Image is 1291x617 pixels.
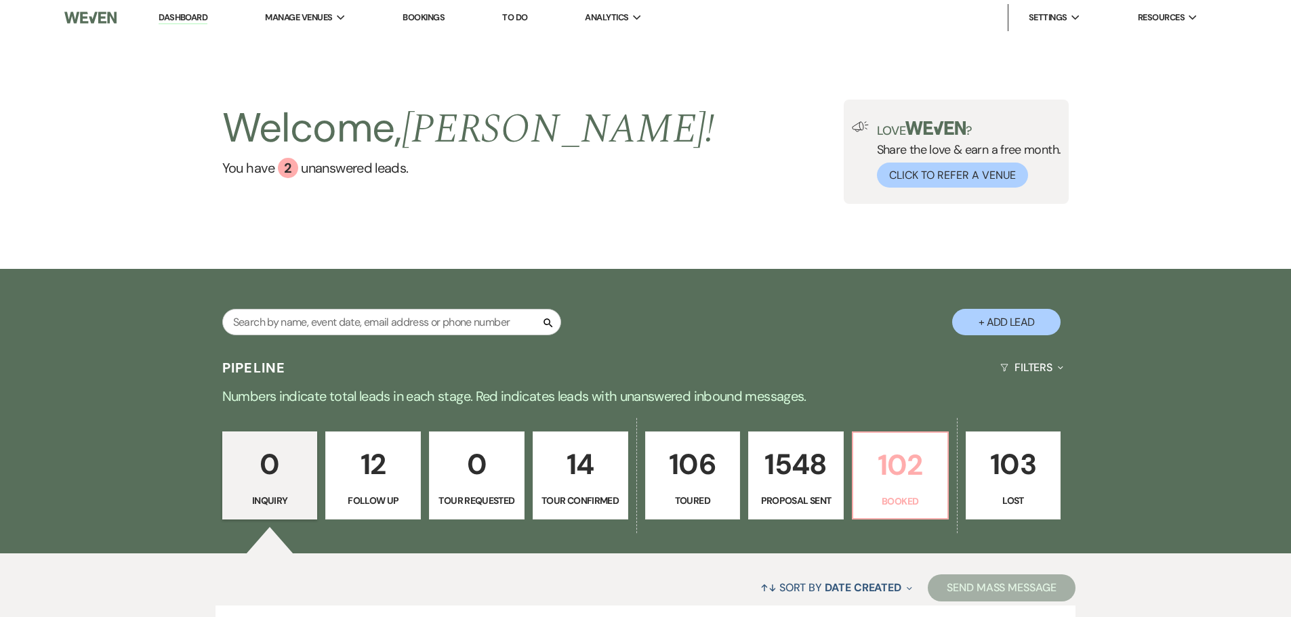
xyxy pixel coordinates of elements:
[402,98,715,161] span: [PERSON_NAME] !
[541,442,619,487] p: 14
[928,574,1075,601] button: Send Mass Message
[1029,11,1067,24] span: Settings
[438,442,516,487] p: 0
[541,493,619,508] p: Tour Confirmed
[278,158,298,178] div: 2
[159,12,207,24] a: Dashboard
[755,570,918,605] button: Sort By Date Created
[533,431,628,519] a: 14Tour Confirmed
[757,493,835,508] p: Proposal Sent
[1138,11,1185,24] span: Resources
[757,442,835,487] p: 1548
[645,431,741,519] a: 106Toured
[952,309,1061,335] button: + Add Lead
[852,121,869,132] img: loud-speaker-illustration.svg
[748,431,844,519] a: 1548Proposal Sent
[222,100,715,158] h2: Welcome,
[502,12,527,23] a: To Do
[966,431,1061,519] a: 103Lost
[877,163,1028,188] button: Click to Refer a Venue
[158,385,1134,407] p: Numbers indicate total leads in each stage. Red indicates leads with unanswered inbound messages.
[438,493,516,508] p: Tour Requested
[905,121,966,135] img: weven-logo-green.svg
[975,493,1052,508] p: Lost
[231,493,309,508] p: Inquiry
[869,121,1061,188] div: Share the love & earn a free month.
[222,358,286,377] h3: Pipeline
[231,442,309,487] p: 0
[877,121,1061,137] p: Love ?
[852,431,949,519] a: 102Booked
[429,431,525,519] a: 0Tour Requested
[334,493,412,508] p: Follow Up
[861,442,939,488] p: 102
[325,431,421,519] a: 12Follow Up
[861,494,939,509] p: Booked
[654,493,732,508] p: Toured
[585,11,628,24] span: Analytics
[975,442,1052,487] p: 103
[825,580,901,595] span: Date Created
[222,158,715,178] a: You have 2 unanswered leads.
[265,11,332,24] span: Manage Venues
[403,12,445,23] a: Bookings
[760,580,777,595] span: ↑↓
[222,431,318,519] a: 0Inquiry
[334,442,412,487] p: 12
[222,309,561,335] input: Search by name, event date, email address or phone number
[995,349,1069,385] button: Filters
[654,442,732,487] p: 106
[64,3,116,32] img: Weven Logo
